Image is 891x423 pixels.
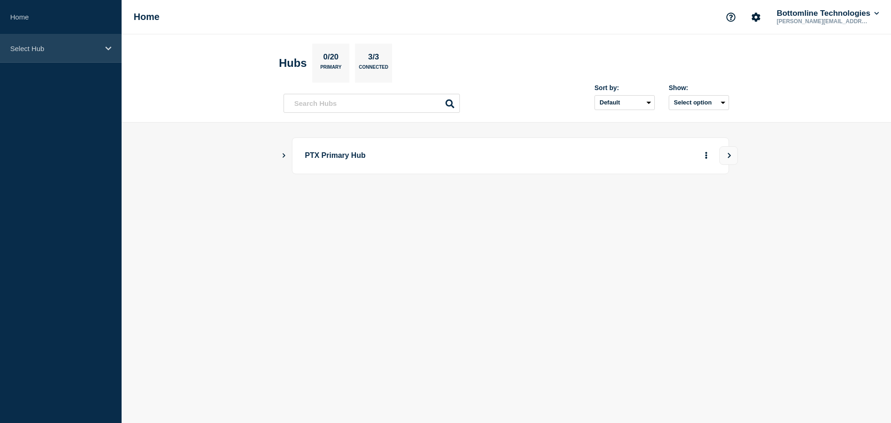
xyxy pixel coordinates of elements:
[594,95,655,110] select: Sort by
[365,52,383,65] p: 3/3
[282,152,286,159] button: Show Connected Hubs
[359,65,388,74] p: Connected
[669,84,729,91] div: Show:
[320,65,342,74] p: Primary
[719,146,738,165] button: View
[669,95,729,110] button: Select option
[775,18,872,25] p: [PERSON_NAME][EMAIL_ADDRESS][PERSON_NAME][DOMAIN_NAME]
[320,52,342,65] p: 0/20
[775,9,881,18] button: Bottomline Technologies
[134,12,160,22] h1: Home
[746,7,766,27] button: Account settings
[284,94,460,113] input: Search Hubs
[279,57,307,70] h2: Hubs
[10,45,99,52] p: Select Hub
[305,147,562,164] p: PTX Primary Hub
[721,7,741,27] button: Support
[594,84,655,91] div: Sort by:
[700,147,712,164] button: More actions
